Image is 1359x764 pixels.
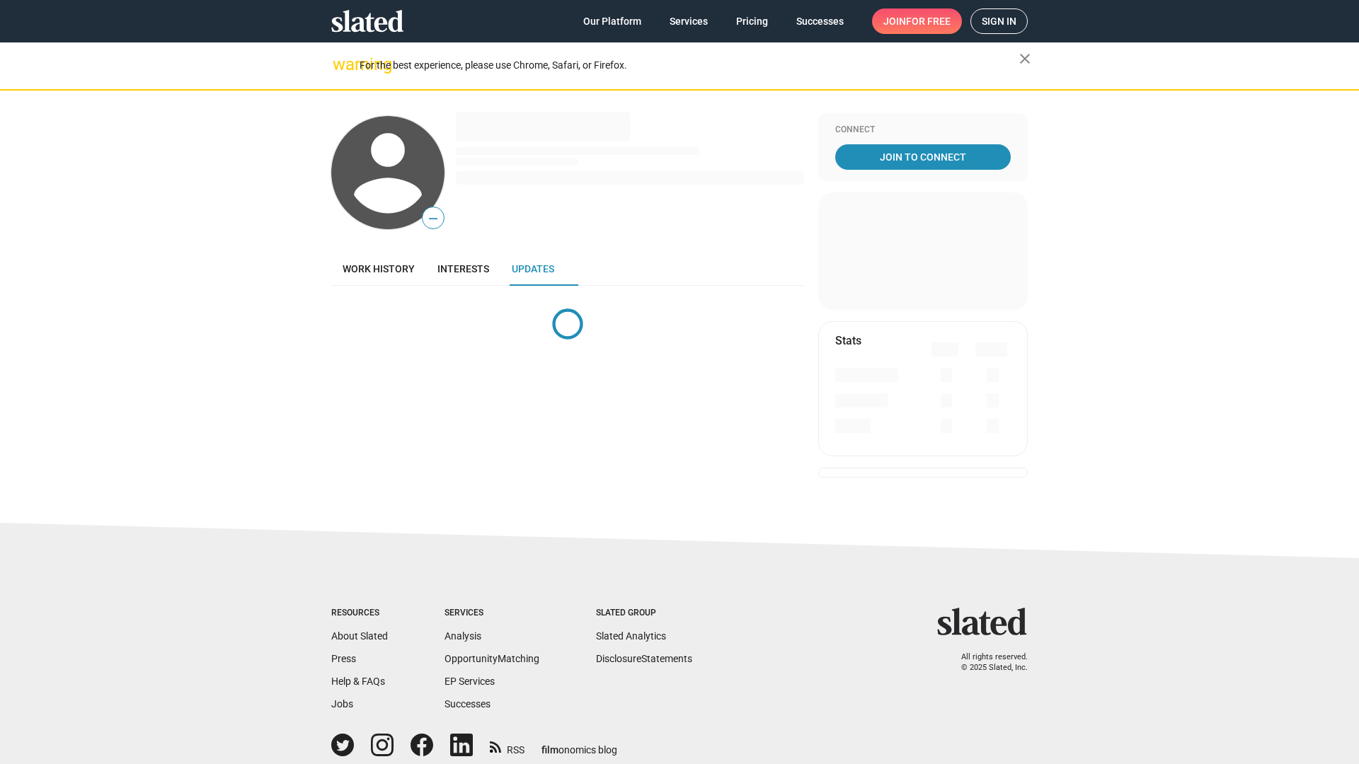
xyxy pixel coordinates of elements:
span: Services [670,8,708,34]
span: Updates [512,263,554,274]
a: OpportunityMatching [445,653,539,664]
span: Our Platform [583,8,641,34]
a: RSS [490,735,524,757]
span: film [541,744,558,756]
span: — [423,209,444,228]
span: Successes [796,8,844,34]
a: Joinfor free [872,8,962,34]
div: For the best experience, please use Chrome, Safari, or Firefox. [360,56,1019,75]
div: Services [445,608,539,619]
a: Interests [426,252,500,286]
a: Jobs [331,698,353,710]
span: Pricing [736,8,768,34]
a: Services [658,8,719,34]
a: Work history [331,252,426,286]
a: EP Services [445,676,495,687]
a: Pricing [725,8,779,34]
div: Resources [331,608,388,619]
a: Sign in [970,8,1028,34]
span: Join To Connect [838,144,1008,170]
div: Connect [835,125,1011,136]
mat-icon: warning [333,56,350,73]
a: Press [331,653,356,664]
a: Join To Connect [835,144,1011,170]
a: Analysis [445,630,481,642]
a: Slated Analytics [596,630,666,642]
a: filmonomics blog [541,732,617,757]
div: Slated Group [596,608,692,619]
a: About Slated [331,630,388,642]
span: for free [906,8,951,34]
p: All rights reserved. © 2025 Slated, Inc. [946,652,1028,673]
a: Successes [445,698,491,710]
a: Updates [500,252,566,286]
a: DisclosureStatements [596,653,692,664]
mat-card-title: Stats [835,333,861,348]
mat-icon: close [1016,50,1033,67]
span: Interests [437,263,489,274]
a: Help & FAQs [331,676,385,687]
span: Join [883,8,951,34]
span: Work history [343,263,415,274]
a: Successes [785,8,855,34]
a: Our Platform [572,8,653,34]
span: Sign in [982,9,1016,33]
